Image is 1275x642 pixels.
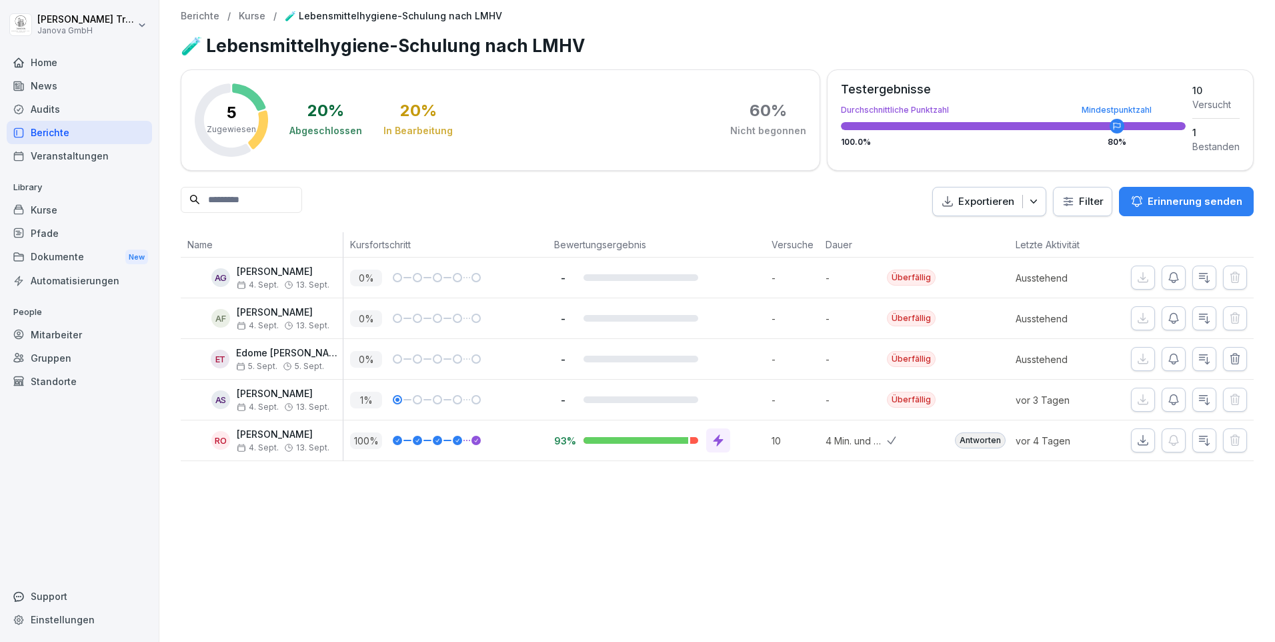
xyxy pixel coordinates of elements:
a: Kurse [239,11,265,22]
p: 100 % [350,432,382,449]
div: AF [211,309,230,328]
div: AS [211,390,230,409]
div: 80 % [1108,138,1126,146]
p: vor 4 Tagen [1016,434,1111,448]
div: 10 [1192,83,1240,97]
p: Bewertungsergebnis [554,238,758,252]
div: Abgeschlossen [289,124,362,137]
p: Kursfortschritt [350,238,541,252]
span: 13. Sept. [296,402,329,412]
p: Edome [PERSON_NAME] [236,348,343,359]
div: Nicht begonnen [730,124,806,137]
div: Ro [211,431,230,450]
p: People [7,302,152,323]
span: 5. Sept. [295,362,324,371]
p: 0 % [350,270,382,286]
div: Mindestpunktzahl [1082,106,1152,114]
a: Veranstaltungen [7,144,152,168]
div: Durchschnittliche Punktzahl [841,106,1186,114]
p: 1 % [350,392,382,408]
p: [PERSON_NAME] [237,388,329,400]
p: - [826,312,887,326]
a: Mitarbeiter [7,323,152,346]
div: 100.0 % [841,138,1186,146]
p: [PERSON_NAME] [237,266,329,278]
a: Kurse [7,198,152,222]
a: Einstellungen [7,608,152,631]
div: Überfällig [887,310,936,326]
button: Erinnerung senden [1119,187,1254,216]
div: AG [211,268,230,287]
span: 4. Sept. [237,402,279,412]
span: 13. Sept. [296,280,329,290]
p: 0 % [350,351,382,368]
a: DokumenteNew [7,245,152,270]
a: Audits [7,97,152,121]
p: Janova GmbH [37,26,135,35]
div: Bestanden [1192,139,1240,153]
p: / [273,11,277,22]
div: Home [7,51,152,74]
p: - [554,312,573,325]
p: [PERSON_NAME] [237,307,329,318]
a: Pfade [7,222,152,245]
span: 13. Sept. [296,321,329,330]
a: Berichte [181,11,219,22]
p: Exportieren [958,194,1014,210]
h1: 🧪 Lebensmittelhygiene-Schulung nach LMHV [181,33,1254,59]
p: [PERSON_NAME] Trautmann [37,14,135,25]
p: 🧪 Lebensmittelhygiene-Schulung nach LMHV [285,11,502,22]
a: Gruppen [7,346,152,370]
p: - [772,393,819,407]
p: - [826,352,887,366]
p: Erinnerung senden [1148,194,1242,209]
p: [PERSON_NAME] [237,429,329,440]
a: Berichte [7,121,152,144]
p: Dauer [826,238,880,252]
div: In Bearbeitung [383,124,453,137]
a: News [7,74,152,97]
div: Testergebnisse [841,83,1186,95]
button: Filter [1054,188,1112,216]
p: - [554,353,573,366]
div: Überfällig [887,270,936,286]
p: - [554,394,573,406]
p: Name [187,238,336,252]
p: vor 3 Tagen [1016,393,1111,407]
div: Antworten [955,432,1006,448]
p: - [554,272,573,284]
span: 13. Sept. [296,443,329,452]
div: New [125,250,148,265]
a: Automatisierungen [7,269,152,292]
p: 4 Min. und 48 Sek. [826,434,887,448]
p: - [772,352,819,366]
p: - [772,312,819,326]
p: Ausstehend [1016,271,1111,285]
span: 5. Sept. [236,362,277,371]
p: - [826,271,887,285]
p: 5 [227,105,237,121]
p: Versuche [772,238,812,252]
a: Standorte [7,370,152,393]
div: Überfällig [887,392,936,408]
div: ET [211,350,229,368]
p: / [227,11,231,22]
p: - [826,393,887,407]
p: Ausstehend [1016,352,1111,366]
div: 1 [1192,125,1240,139]
div: Support [7,585,152,608]
div: Überfällig [887,351,936,367]
p: Letzte Aktivität [1016,238,1104,252]
div: Dokumente [7,245,152,270]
